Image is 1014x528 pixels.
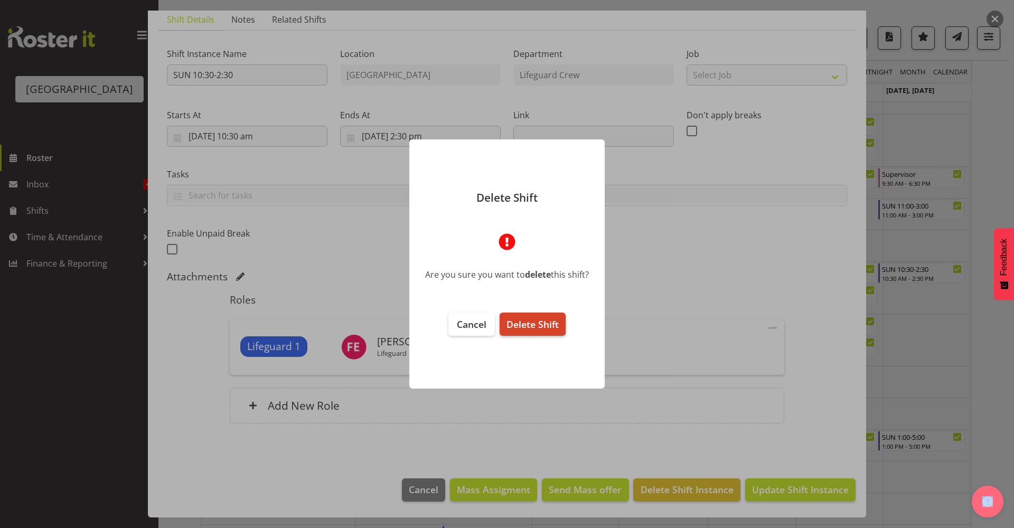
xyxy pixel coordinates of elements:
button: Feedback - Show survey [994,228,1014,300]
span: Cancel [457,318,486,331]
p: Delete Shift [420,192,594,203]
img: help-xxl-2.png [982,496,993,507]
span: Delete Shift [506,318,559,331]
button: Cancel [448,313,495,336]
div: Are you sure you want to this shift? [425,268,589,281]
b: delete [525,269,551,280]
span: Feedback [999,239,1009,276]
button: Delete Shift [500,313,566,336]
